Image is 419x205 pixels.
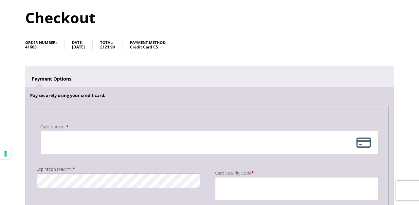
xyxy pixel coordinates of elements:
span: £ [100,44,102,50]
h1: Checkout [25,8,394,28]
li: Total: [100,41,123,50]
li: Payment method: [130,41,174,50]
li: Date: [72,41,93,50]
strong: Credit Card CS [130,44,166,50]
span: 121.99 [100,44,115,50]
label: Card Security Code [215,169,378,177]
abbr: required [66,124,68,130]
strong: 41663 [25,44,57,50]
iframe: secure payment field [218,180,359,197]
li: Order number: [25,41,64,50]
strong: [DATE] [72,44,85,50]
p: Pay securely using your credit card. [30,92,389,99]
label: Card Number [40,122,378,131]
abbr: required [251,170,254,176]
label: Expiration (MM/YY) [37,165,200,173]
iframe: secure payment field [44,134,359,151]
